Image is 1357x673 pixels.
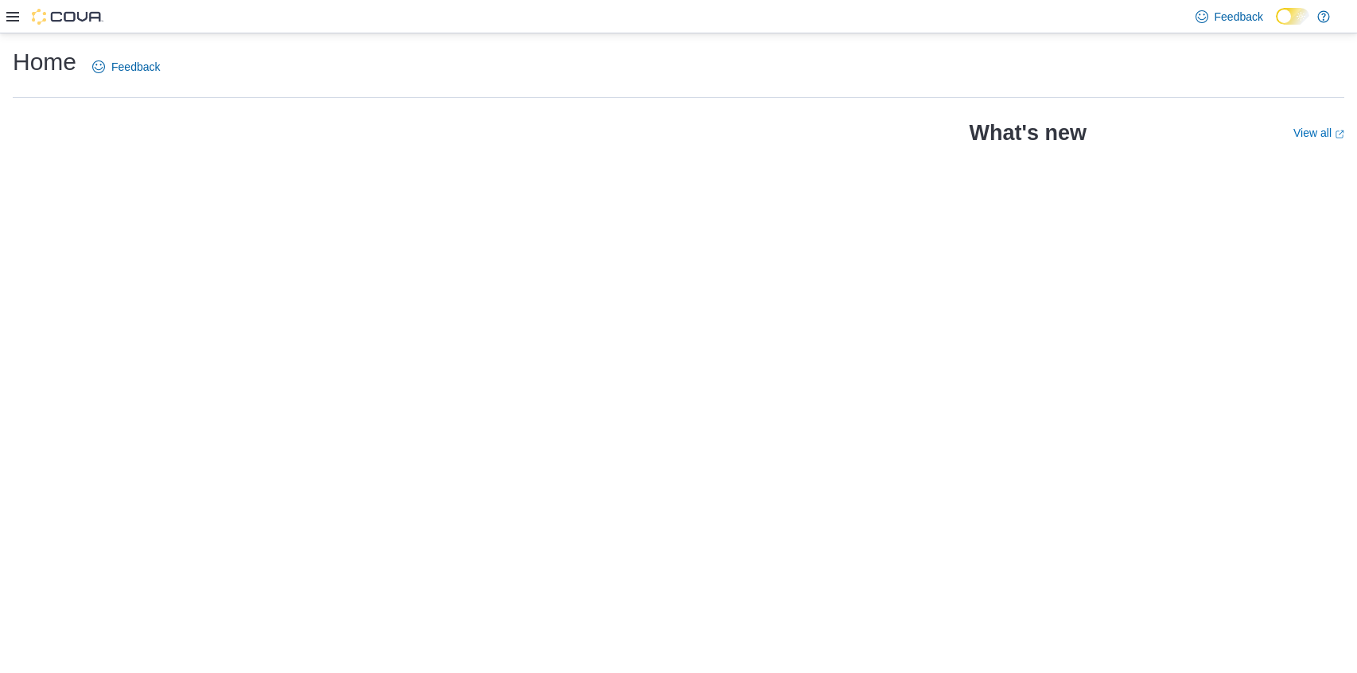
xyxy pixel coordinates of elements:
h2: What's new [970,120,1087,146]
svg: External link [1335,130,1344,139]
a: View allExternal link [1293,126,1344,139]
h1: Home [13,46,76,78]
img: Cova [32,9,103,25]
span: Feedback [111,59,160,75]
a: Feedback [86,51,166,83]
span: Feedback [1215,9,1263,25]
a: Feedback [1189,1,1270,33]
input: Dark Mode [1276,8,1309,25]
